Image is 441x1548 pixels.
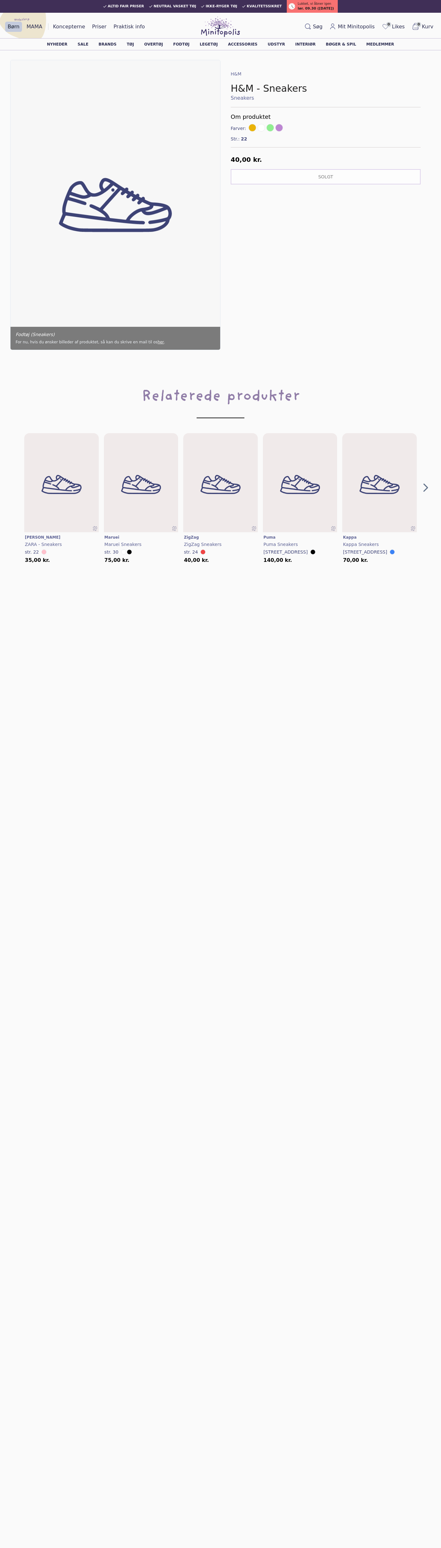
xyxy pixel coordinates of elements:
span: lør. 09.30 ([DATE]) [298,6,334,11]
button: Solgt [231,169,421,184]
a: Accessories [228,42,257,46]
a: Maruei Sneakers [105,541,178,548]
a: H&M [231,71,242,76]
span: 22 [241,136,247,142]
span: 0 [386,22,391,27]
a: minitopolis-no-image-shoes-placeholderminitopolis-no-image-shoes-placeholder [183,433,258,532]
a: Priser [90,22,109,32]
a: Kappa [343,535,416,540]
a: Brands [98,42,116,46]
a: Kappa Sneakers [343,541,416,548]
span: Mit Minitopolis [338,23,375,31]
a: Sale [78,42,89,46]
a: Fodtøj [173,42,189,46]
span: Neutral vasket tøj [154,4,196,8]
a: ZigZag Sneakers [184,541,257,548]
img: Fodtøj (Sneakers) [11,60,220,350]
div: 0 [22,433,101,563]
span: Kvalitetssikret [247,4,282,8]
a: Praktisk info [111,22,147,32]
span: Kappa [343,535,357,540]
a: Udstyr [268,42,285,46]
span: Altid fair priser [108,4,144,8]
a: Bøger & spil [326,42,356,46]
img: minitopolis-no-image-shoes-placeholder [183,433,258,536]
img: minitopolis-no-image-shoes-placeholder [263,433,337,536]
span: [PERSON_NAME] [25,535,61,540]
span: Lukket, vi åbner igen [298,1,331,6]
a: Tøj [127,42,134,46]
span: 140,00 kr. [264,558,292,563]
span: Likes [392,23,405,31]
span: Ikke-ryger tøj [206,4,237,8]
div: For nu, hvis du ønsker billeder af produktet, så kan du skrive en mail til os . [16,340,215,345]
div: 1 [101,433,181,563]
button: Next Page [421,483,431,493]
div: 2 [181,433,260,563]
span: 40,00 kr. [231,156,262,163]
span: 40,00 kr. [184,558,209,563]
span: Kappa Sneakers [343,542,379,547]
span: Str.: [231,136,240,142]
span: Farver: [231,125,247,132]
span: Maruei Sneakers [105,542,141,547]
a: Overtøj [144,42,163,46]
button: Søg [302,22,325,32]
button: 0Kurv [409,21,436,32]
span: Maruei [105,535,119,540]
img: Minitopolis logo [201,17,240,37]
a: Nyheder [47,42,67,46]
a: minitopolis-no-image-shoes-placeholderminitopolis-no-image-shoes-placeholder [104,433,178,532]
a: Legetøj [200,42,218,46]
div: 4 [340,433,419,563]
a: Puma [264,535,337,540]
span: Puma [264,535,276,540]
a: [PERSON_NAME] [25,535,98,540]
img: minitopolis-no-image-shoes-placeholder [24,433,99,536]
a: Børn [5,22,22,32]
span: 70,00 kr. [343,558,368,563]
span: str. 22 [25,549,39,555]
span: [STREET_ADDRESS] [264,549,308,555]
a: MAMA [24,22,45,32]
h2: Relaterede produkter [10,386,431,428]
span: Kurv [422,23,433,31]
span: 35,00 kr. [25,558,50,563]
h5: Om produktet [231,112,421,121]
span: 75,00 kr. [105,558,130,563]
a: Puma Sneakers [264,541,337,548]
a: Interiør [295,42,315,46]
a: Sneakers [231,94,421,102]
span: ZigZag [184,535,199,540]
span: ZARA - Sneakers [25,542,62,547]
div: 1 [11,60,220,350]
img: minitopolis-no-image-shoes-placeholder [104,433,178,536]
span: str. 30 [105,549,119,555]
a: Medlemmer [366,42,394,46]
a: Maruei [105,535,178,540]
p: Fodtøj (Sneakers) [16,332,215,337]
span: Puma Sneakers [264,542,298,547]
a: Koncepterne [50,22,88,32]
span: ZigZag Sneakers [184,542,221,547]
h1: H&M - Sneakers [231,83,421,94]
span: Solgt [318,174,333,179]
a: ZARA - Sneakers [25,541,98,548]
span: Søg [313,23,322,31]
a: her [158,340,164,344]
a: minitopolis-no-image-shoes-placeholderminitopolis-no-image-shoes-placeholder [263,433,337,532]
span: str. 24 [184,549,198,555]
a: 0Likes [379,21,407,32]
img: minitopolis-no-image-shoes-placeholder [342,433,417,536]
span: 0 [416,22,421,27]
a: ZigZag [184,535,257,540]
div: 3 [260,433,340,563]
a: Mit Minitopolis [327,22,377,32]
span: [STREET_ADDRESS] [343,549,387,555]
a: minitopolis-no-image-shoes-placeholderminitopolis-no-image-shoes-placeholder [24,433,99,532]
a: minitopolis-no-image-shoes-placeholderminitopolis-no-image-shoes-placeholder [342,433,417,532]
